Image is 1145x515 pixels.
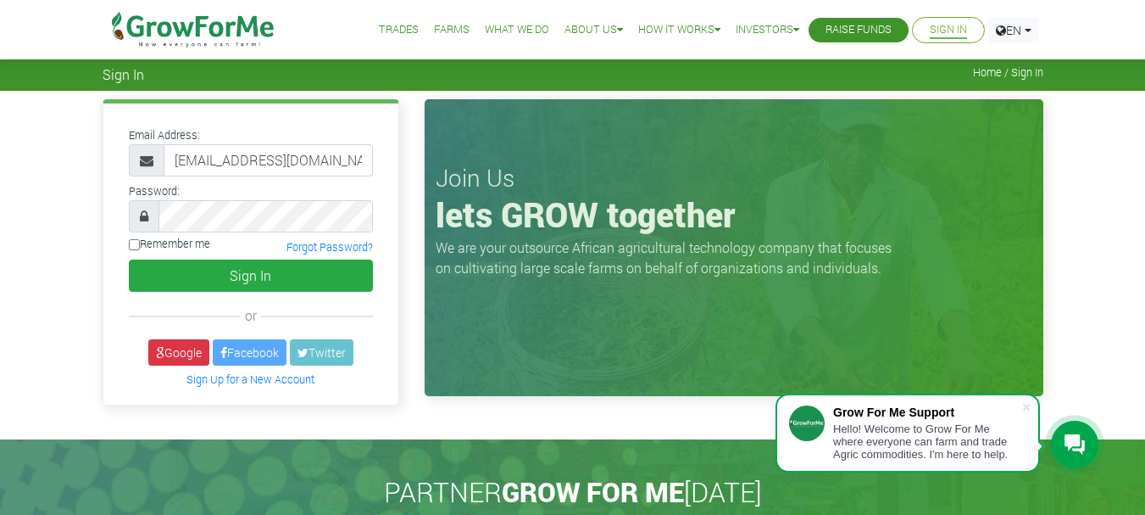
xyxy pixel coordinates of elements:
a: Google [148,339,209,366]
p: We are your outsource African agricultural technology company that focuses on cultivating large s... [436,238,902,278]
h2: PARTNER [DATE] [109,476,1037,508]
label: Password: [129,183,180,199]
a: About Us [564,21,623,39]
a: Sign Up for a New Account [186,372,314,386]
span: Home / Sign In [973,66,1043,79]
a: Sign In [930,21,967,39]
span: Sign In [103,66,144,82]
label: Remember me [129,236,210,252]
div: Grow For Me Support [833,406,1021,419]
div: or [129,305,373,326]
button: Sign In [129,260,373,292]
label: Email Address: [129,127,200,143]
a: Forgot Password? [286,240,373,254]
input: Email Address [164,144,373,176]
div: Hello! Welcome to Grow For Me where everyone can farm and trade Agric commodities. I'm here to help. [833,423,1021,461]
a: Investors [736,21,799,39]
a: What We Do [485,21,549,39]
a: Farms [434,21,470,39]
span: GROW FOR ME [502,473,684,510]
a: Raise Funds [825,21,892,39]
a: How it Works [638,21,720,39]
h1: lets GROW together [436,194,1032,235]
h3: Join Us [436,164,1032,193]
a: Trades [379,21,419,39]
a: EN [988,17,1039,43]
input: Remember me [129,239,140,250]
